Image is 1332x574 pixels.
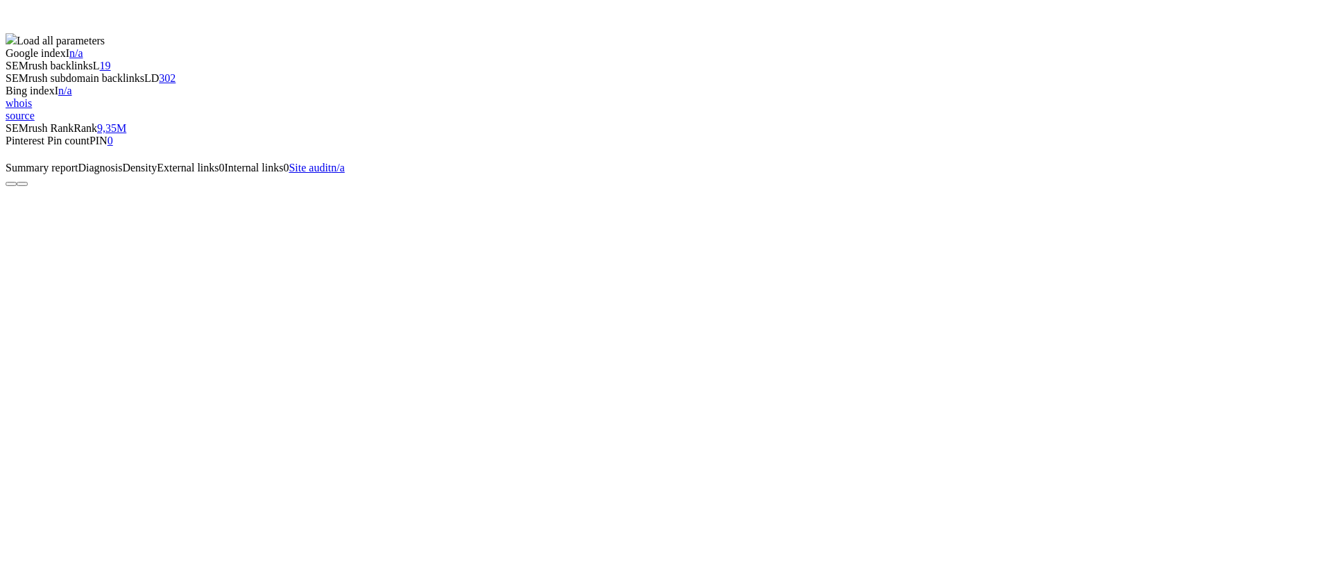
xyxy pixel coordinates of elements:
[6,47,66,59] span: Google index
[100,60,111,71] a: 19
[6,162,78,174] span: Summary report
[89,135,108,146] span: PIN
[108,135,113,146] a: 0
[97,122,126,134] a: 9,35M
[6,122,74,134] span: SEMrush Rank
[6,85,55,96] span: Bing index
[93,60,100,71] span: L
[6,72,144,84] span: SEMrush subdomain backlinks
[6,60,93,71] span: SEMrush backlinks
[157,162,219,174] span: External links
[283,162,289,174] span: 0
[159,72,176,84] a: 302
[144,72,159,84] span: LD
[17,35,105,47] span: Load all parameters
[289,162,331,174] span: Site audit
[6,97,32,109] a: whois
[58,85,72,96] a: n/a
[6,33,17,44] img: seoquake-icon.svg
[74,122,97,134] span: Rank
[17,182,28,186] button: Configure panel
[6,110,35,121] a: source
[55,85,58,96] span: I
[219,162,225,174] span: 0
[331,162,345,174] span: n/a
[66,47,69,59] span: I
[289,162,344,174] a: Site auditn/a
[122,162,157,174] span: Density
[78,162,122,174] span: Diagnosis
[6,135,89,146] span: Pinterest Pin count
[69,47,83,59] a: n/a
[225,162,284,174] span: Internal links
[6,182,17,186] button: Close panel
